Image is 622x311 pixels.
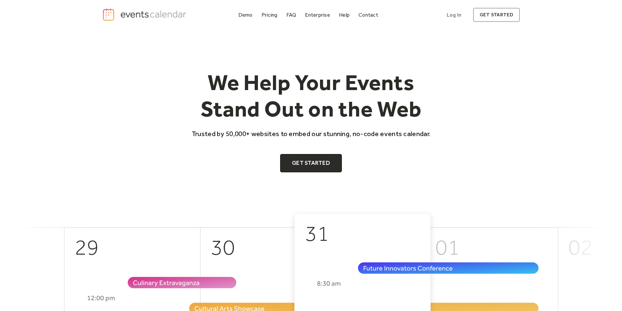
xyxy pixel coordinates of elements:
[259,10,280,19] a: Pricing
[280,154,342,172] a: Get Started
[359,13,378,17] div: Contact
[336,10,352,19] a: Help
[102,8,188,21] a: home
[339,13,350,17] div: Help
[284,10,299,19] a: FAQ
[262,13,278,17] div: Pricing
[186,69,437,122] h1: We Help Your Events Stand Out on the Web
[305,13,330,17] div: Enterprise
[356,10,381,19] a: Contact
[302,10,332,19] a: Enterprise
[186,129,437,138] p: Trusted by 50,000+ websites to embed our stunning, no-code events calendar.
[286,13,296,17] div: FAQ
[236,10,255,19] a: Demo
[238,13,253,17] div: Demo
[440,8,468,22] a: Log In
[473,8,520,22] a: get started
